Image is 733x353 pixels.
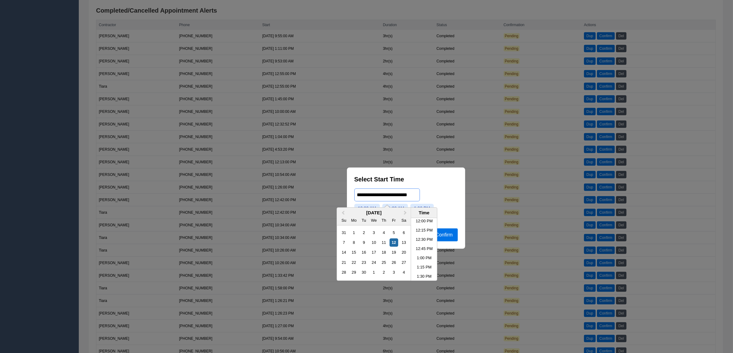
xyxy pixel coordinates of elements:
li: 1:30 PM [411,273,437,282]
div: Choose Friday, September 12th, 2025 [390,239,398,247]
h2: Select Start Time [354,175,458,184]
li: 12:45 PM [411,245,437,254]
div: Choose Tuesday, September 30th, 2025 [360,268,368,277]
div: Choose Saturday, September 27th, 2025 [400,258,408,267]
div: Choose Saturday, September 20th, 2025 [400,248,408,257]
div: Choose Thursday, September 18th, 2025 [380,248,388,257]
div: Choose Wednesday, October 1st, 2025 [370,268,378,277]
button: 1:00 PM [410,204,434,212]
div: Choose Wednesday, September 3rd, 2025 [370,228,378,237]
div: Choose Friday, October 3rd, 2025 [390,268,398,277]
div: Friday [390,216,398,224]
button: Next Month [401,208,411,218]
li: 12:00 PM [411,217,437,227]
div: Choose Thursday, October 2nd, 2025 [380,268,388,277]
div: Choose Tuesday, September 9th, 2025 [360,239,368,247]
div: Choose Friday, September 19th, 2025 [390,248,398,257]
div: Thursday [380,216,388,224]
div: Choose Monday, September 22nd, 2025 [350,258,358,267]
div: Choose Sunday, September 14th, 2025 [340,248,348,257]
div: Tuesday [360,216,368,224]
div: Choose Saturday, October 4th, 2025 [400,268,408,277]
div: Choose Monday, September 15th, 2025 [350,248,358,257]
div: Choose Friday, September 5th, 2025 [390,228,398,237]
div: Choose Sunday, August 31st, 2025 [340,228,348,237]
div: Monday [350,216,358,224]
div: Choose Monday, September 1st, 2025 [350,228,358,237]
div: Choose Saturday, September 6th, 2025 [400,228,408,237]
h2: [DATE] [337,210,411,216]
div: Choose Thursday, September 25th, 2025 [380,258,388,267]
li: 1:00 PM [411,254,437,264]
div: Choose Sunday, September 7th, 2025 [340,239,348,247]
button: 10:00 AM [354,204,380,212]
div: Choose Date and Time [337,208,437,281]
div: Choose Thursday, September 4th, 2025 [380,228,388,237]
li: 12:15 PM [411,227,437,236]
div: Wednesday [370,216,378,224]
div: Choose Wednesday, September 10th, 2025 [370,239,378,247]
button: 11:00 AM [382,204,408,212]
div: Saturday [400,216,408,224]
div: Choose Wednesday, September 17th, 2025 [370,248,378,257]
li: 12:30 PM [411,236,437,245]
div: Choose Tuesday, September 16th, 2025 [360,248,368,257]
button: Previous Month [338,208,348,218]
div: Choose Tuesday, September 2nd, 2025 [360,228,368,237]
div: Month September, 2025 [339,228,409,277]
div: Choose Monday, September 8th, 2025 [350,239,358,247]
div: Choose Friday, September 26th, 2025 [390,258,398,267]
div: Sunday [340,216,348,224]
div: Choose Sunday, September 21st, 2025 [340,258,348,267]
div: Choose Wednesday, September 24th, 2025 [370,258,378,267]
div: Choose Tuesday, September 23rd, 2025 [360,258,368,267]
div: Time [413,210,436,216]
button: Confirm [430,228,457,241]
div: Choose Saturday, September 13th, 2025 [400,239,408,247]
div: Choose Monday, September 29th, 2025 [350,268,358,277]
div: Choose Thursday, September 11th, 2025 [380,239,388,247]
li: 1:15 PM [411,264,437,273]
ul: Time [411,218,437,281]
div: Choose Sunday, September 28th, 2025 [340,268,348,277]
